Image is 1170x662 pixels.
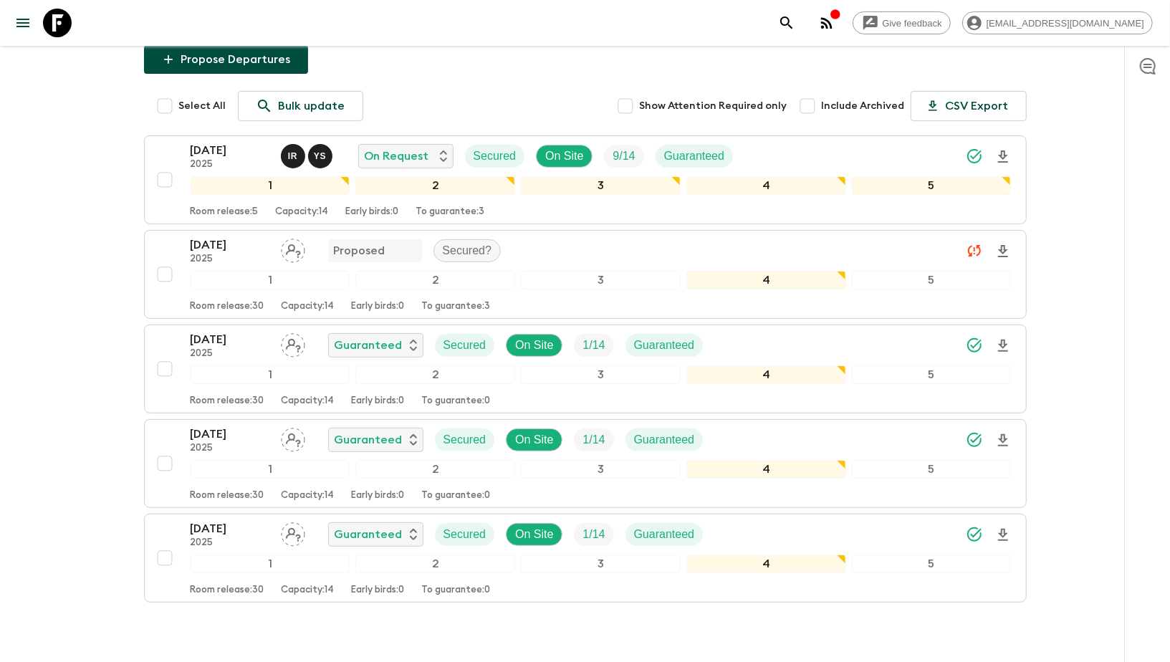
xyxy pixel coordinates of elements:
[994,432,1012,449] svg: Download Onboarding
[279,97,345,115] p: Bulk update
[521,271,681,289] div: 3
[545,148,583,165] p: On Site
[515,526,553,543] p: On Site
[191,271,350,289] div: 1
[288,150,297,162] p: I R
[335,431,403,448] p: Guaranteed
[191,537,269,549] p: 2025
[191,426,269,443] p: [DATE]
[191,490,264,502] p: Room release: 30
[875,18,950,29] span: Give feedback
[365,148,429,165] p: On Request
[276,206,329,218] p: Capacity: 14
[979,18,1152,29] span: [EMAIL_ADDRESS][DOMAIN_NAME]
[9,9,37,37] button: menu
[352,395,405,407] p: Early birds: 0
[962,11,1153,34] div: [EMAIL_ADDRESS][DOMAIN_NAME]
[443,526,486,543] p: Secured
[994,527,1012,544] svg: Download Onboarding
[582,337,605,354] p: 1 / 14
[686,365,846,384] div: 4
[966,431,983,448] svg: Synced Successfully
[191,301,264,312] p: Room release: 30
[355,271,515,289] div: 2
[281,527,305,538] span: Assign pack leader
[536,145,593,168] div: On Site
[521,365,681,384] div: 3
[443,337,486,354] p: Secured
[314,150,326,162] p: Y S
[822,99,905,113] span: Include Archived
[574,523,613,546] div: Trip Fill
[966,242,983,259] svg: Unable to sync - Check prices and secured
[191,206,259,218] p: Room release: 5
[574,428,613,451] div: Trip Fill
[191,176,350,195] div: 1
[191,460,350,479] div: 1
[443,242,492,259] p: Secured?
[465,145,525,168] div: Secured
[282,395,335,407] p: Capacity: 14
[352,585,405,596] p: Early birds: 0
[852,365,1012,384] div: 5
[521,555,681,573] div: 3
[282,490,335,502] p: Capacity: 14
[144,45,308,74] button: Propose Departures
[852,176,1012,195] div: 5
[521,460,681,479] div: 3
[144,325,1027,413] button: [DATE]2025Assign pack leaderGuaranteedSecuredOn SiteTrip FillGuaranteed12345Room release:30Capaci...
[335,337,403,354] p: Guaranteed
[634,431,695,448] p: Guaranteed
[282,585,335,596] p: Capacity: 14
[994,337,1012,355] svg: Download Onboarding
[435,523,495,546] div: Secured
[281,144,335,168] button: IRYS
[574,334,613,357] div: Trip Fill
[772,9,801,37] button: search adventures
[604,145,643,168] div: Trip Fill
[994,243,1012,260] svg: Download Onboarding
[422,395,491,407] p: To guarantee: 0
[191,254,269,265] p: 2025
[613,148,635,165] p: 9 / 14
[422,490,491,502] p: To guarantee: 0
[191,555,350,573] div: 1
[191,365,350,384] div: 1
[911,91,1027,121] button: CSV Export
[191,159,269,171] p: 2025
[634,526,695,543] p: Guaranteed
[852,555,1012,573] div: 5
[422,585,491,596] p: To guarantee: 0
[966,337,983,354] svg: Synced Successfully
[334,242,385,259] p: Proposed
[435,428,495,451] div: Secured
[506,523,562,546] div: On Site
[282,301,335,312] p: Capacity: 14
[281,148,335,160] span: Isabel Rosario, Yinamalia Suarez
[352,301,405,312] p: Early birds: 0
[634,337,695,354] p: Guaranteed
[281,243,305,254] span: Assign pack leader
[355,460,515,479] div: 2
[144,419,1027,508] button: [DATE]2025Assign pack leaderGuaranteedSecuredOn SiteTrip FillGuaranteed12345Room release:30Capaci...
[416,206,485,218] p: To guarantee: 3
[433,239,502,262] div: Secured?
[852,460,1012,479] div: 5
[966,526,983,543] svg: Synced Successfully
[335,526,403,543] p: Guaranteed
[144,230,1027,319] button: [DATE]2025Assign pack leaderProposedSecured?12345Room release:30Capacity:14Early birds:0To guaran...
[422,301,491,312] p: To guarantee: 3
[191,395,264,407] p: Room release: 30
[191,348,269,360] p: 2025
[144,135,1027,224] button: [DATE]2025Isabel Rosario, Yinamalia SuarezOn RequestSecuredOn SiteTrip FillGuaranteed12345Room re...
[515,337,553,354] p: On Site
[582,431,605,448] p: 1 / 14
[686,460,846,479] div: 4
[191,142,269,159] p: [DATE]
[664,148,725,165] p: Guaranteed
[521,176,681,195] div: 3
[582,526,605,543] p: 1 / 14
[515,431,553,448] p: On Site
[191,331,269,348] p: [DATE]
[640,99,787,113] span: Show Attention Required only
